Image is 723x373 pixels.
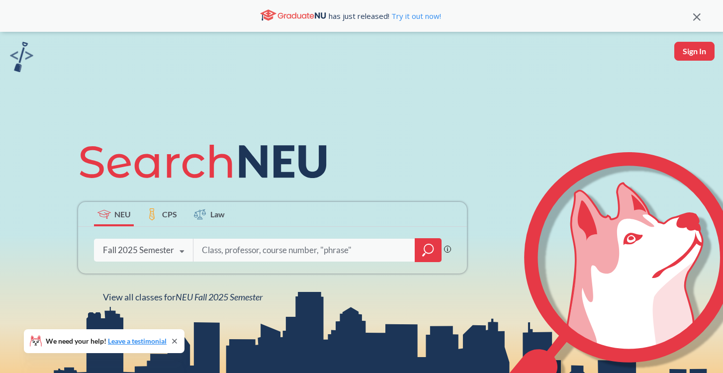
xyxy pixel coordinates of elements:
span: CPS [162,208,177,220]
button: Sign In [674,42,715,61]
span: has just released! [329,10,441,21]
a: sandbox logo [10,42,33,75]
div: magnifying glass [415,238,442,262]
svg: magnifying glass [422,243,434,257]
span: NEU Fall 2025 Semester [176,291,263,302]
img: sandbox logo [10,42,33,72]
a: Leave a testimonial [108,337,167,345]
span: View all classes for [103,291,263,302]
span: NEU [114,208,131,220]
div: Fall 2025 Semester [103,245,174,256]
span: Law [210,208,225,220]
input: Class, professor, course number, "phrase" [201,240,408,261]
a: Try it out now! [389,11,441,21]
span: We need your help! [46,338,167,345]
